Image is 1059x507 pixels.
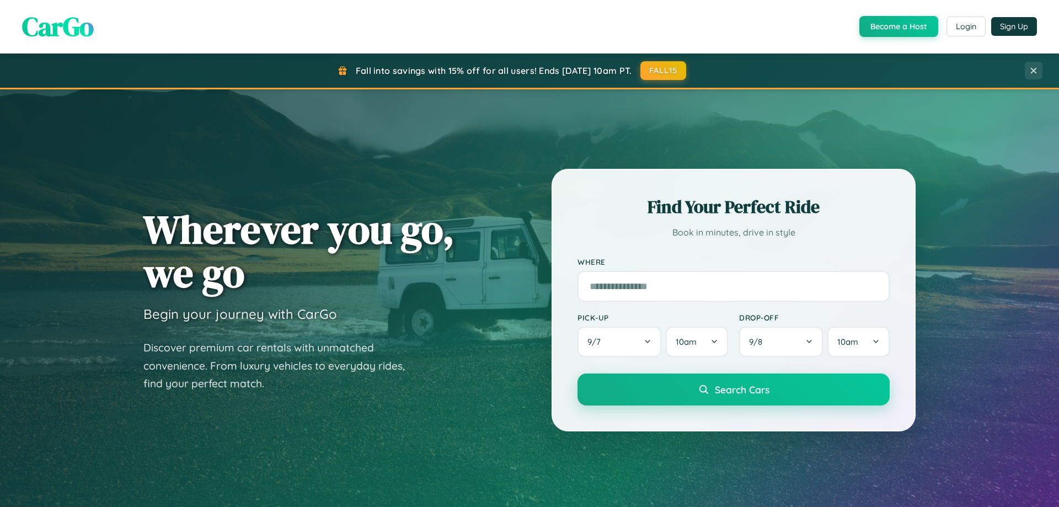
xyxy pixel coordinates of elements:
[827,327,890,357] button: 10am
[859,16,938,37] button: Become a Host
[946,17,986,36] button: Login
[143,306,337,322] h3: Begin your journey with CarGo
[577,257,890,266] label: Where
[143,339,419,393] p: Discover premium car rentals with unmatched convenience. From luxury vehicles to everyday rides, ...
[577,195,890,219] h2: Find Your Perfect Ride
[837,337,858,347] span: 10am
[587,337,606,347] span: 9 / 7
[749,337,768,347] span: 9 / 8
[739,327,823,357] button: 9/8
[22,8,94,45] span: CarGo
[991,17,1037,36] button: Sign Up
[715,383,769,396] span: Search Cars
[666,327,728,357] button: 10am
[577,313,728,322] label: Pick-up
[739,313,890,322] label: Drop-off
[676,337,697,347] span: 10am
[577,225,890,241] p: Book in minutes, drive in style
[640,61,687,80] button: FALL15
[577,327,661,357] button: 9/7
[356,65,632,76] span: Fall into savings with 15% off for all users! Ends [DATE] 10am PT.
[143,207,454,295] h1: Wherever you go, we go
[577,373,890,405] button: Search Cars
